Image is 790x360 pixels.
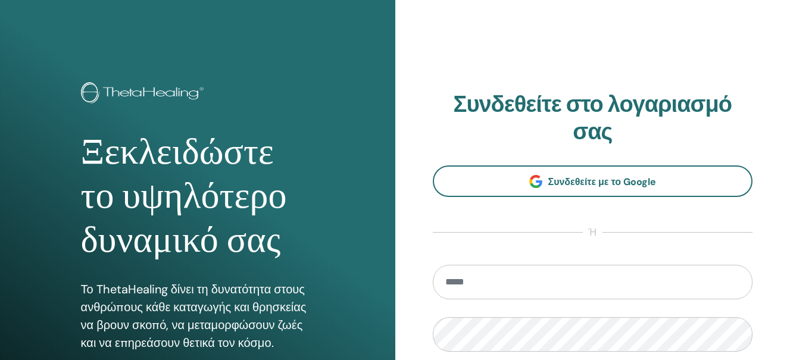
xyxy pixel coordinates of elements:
a: Συνδεθείτε με το Google [433,165,753,197]
h2: Συνδεθείτε στο λογαριασμό σας [433,91,753,145]
span: ή [583,226,602,240]
h1: Ξεκλειδώστε το υψηλότερο δυναμικό σας [81,130,314,262]
span: Συνδεθείτε με το Google [548,176,656,188]
p: Το ThetaHealing δίνει τη δυνατότητα στους ανθρώπους κάθε καταγωγής και θρησκείας να βρουν σκοπό, ... [81,280,314,352]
